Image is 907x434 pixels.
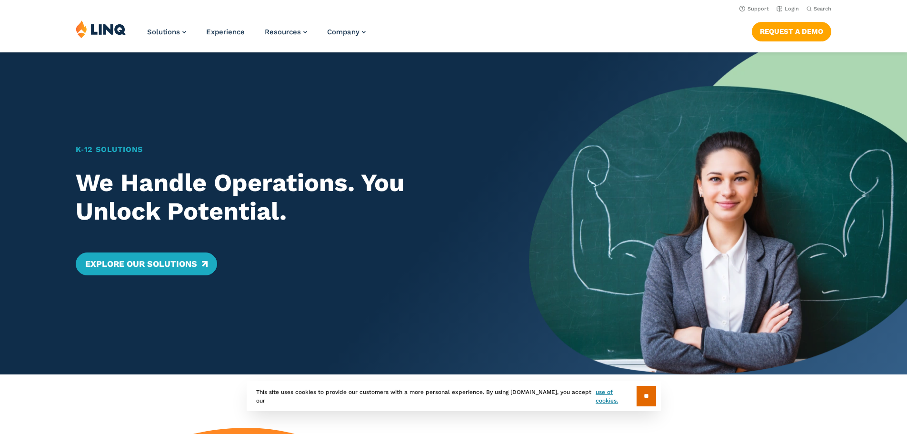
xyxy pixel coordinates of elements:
[147,28,186,36] a: Solutions
[739,6,769,12] a: Support
[777,6,799,12] a: Login
[147,20,366,51] nav: Primary Navigation
[752,20,831,41] nav: Button Navigation
[807,5,831,12] button: Open Search Bar
[76,144,492,155] h1: K‑12 Solutions
[327,28,366,36] a: Company
[327,28,359,36] span: Company
[76,169,492,226] h2: We Handle Operations. You Unlock Potential.
[147,28,180,36] span: Solutions
[529,52,907,374] img: Home Banner
[752,22,831,41] a: Request a Demo
[76,20,126,38] img: LINQ | K‑12 Software
[814,6,831,12] span: Search
[76,252,217,275] a: Explore Our Solutions
[206,28,245,36] a: Experience
[596,388,636,405] a: use of cookies.
[247,381,661,411] div: This site uses cookies to provide our customers with a more personal experience. By using [DOMAIN...
[265,28,301,36] span: Resources
[265,28,307,36] a: Resources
